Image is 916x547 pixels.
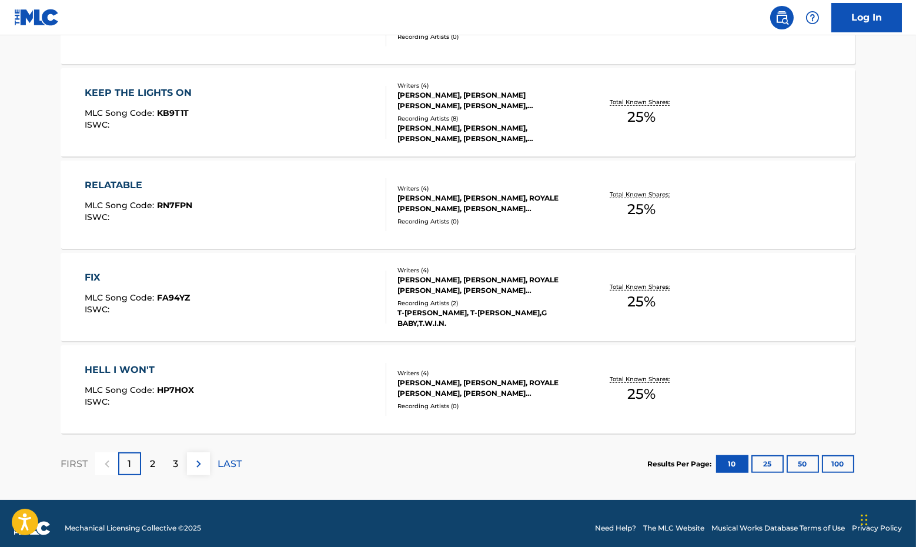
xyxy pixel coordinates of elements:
[716,455,748,473] button: 10
[65,523,201,533] span: Mechanical Licensing Collective © 2025
[85,200,157,211] span: MLC Song Code :
[85,363,194,377] div: HELL I WON'T
[218,457,242,471] p: LAST
[711,523,845,533] a: Musical Works Database Terms of Use
[14,9,59,26] img: MLC Logo
[85,212,112,222] span: ISWC :
[397,114,575,123] div: Recording Artists ( 8 )
[627,291,656,312] span: 25 %
[397,378,575,399] div: [PERSON_NAME], [PERSON_NAME], ROYALE [PERSON_NAME], [PERSON_NAME] [PERSON_NAME]
[61,68,855,156] a: KEEP THE LIGHTS ONMLC Song Code:KB9T1TISWC:Writers (4)[PERSON_NAME], [PERSON_NAME] [PERSON_NAME],...
[397,308,575,329] div: T-[PERSON_NAME], T-[PERSON_NAME],G BABY,T.W.I.N.
[647,459,714,469] p: Results Per Page:
[85,108,157,118] span: MLC Song Code :
[627,106,656,128] span: 25 %
[150,457,155,471] p: 2
[610,190,673,199] p: Total Known Shares:
[397,266,575,275] div: Writers ( 4 )
[775,11,789,25] img: search
[192,457,206,471] img: right
[787,455,819,473] button: 50
[397,275,575,296] div: [PERSON_NAME], [PERSON_NAME], ROYALE [PERSON_NAME], [PERSON_NAME] [PERSON_NAME]
[85,86,198,100] div: KEEP THE LIGHTS ON
[397,299,575,308] div: Recording Artists ( 2 )
[627,199,656,220] span: 25 %
[643,523,704,533] a: The MLC Website
[397,123,575,144] div: [PERSON_NAME], [PERSON_NAME], [PERSON_NAME], [PERSON_NAME], [PERSON_NAME]
[397,32,575,41] div: Recording Artists ( 0 )
[831,3,902,32] a: Log In
[157,292,190,303] span: FA94YZ
[397,369,575,378] div: Writers ( 4 )
[128,457,132,471] p: 1
[610,375,673,383] p: Total Known Shares:
[61,161,855,249] a: RELATABLEMLC Song Code:RN7FPNISWC:Writers (4)[PERSON_NAME], [PERSON_NAME], ROYALE [PERSON_NAME], ...
[852,523,902,533] a: Privacy Policy
[61,457,88,471] p: FIRST
[861,502,868,538] div: Drag
[61,345,855,433] a: HELL I WON'TMLC Song Code:HP7HOXISWC:Writers (4)[PERSON_NAME], [PERSON_NAME], ROYALE [PERSON_NAME...
[627,383,656,405] span: 25 %
[805,11,820,25] img: help
[173,457,178,471] p: 3
[85,396,112,407] span: ISWC :
[610,282,673,291] p: Total Known Shares:
[397,217,575,226] div: Recording Artists ( 0 )
[801,6,824,29] div: Help
[397,402,575,411] div: Recording Artists ( 0 )
[397,90,575,111] div: [PERSON_NAME], [PERSON_NAME] [PERSON_NAME], [PERSON_NAME], [PERSON_NAME]
[610,98,673,106] p: Total Known Shares:
[397,81,575,90] div: Writers ( 4 )
[85,271,190,285] div: FIX
[157,108,189,118] span: KB9T1T
[857,491,916,547] iframe: Chat Widget
[397,193,575,214] div: [PERSON_NAME], [PERSON_NAME], ROYALE [PERSON_NAME], [PERSON_NAME] [PERSON_NAME]
[85,385,157,395] span: MLC Song Code :
[397,184,575,193] div: Writers ( 4 )
[85,119,112,130] span: ISWC :
[61,253,855,341] a: FIXMLC Song Code:FA94YZISWC:Writers (4)[PERSON_NAME], [PERSON_NAME], ROYALE [PERSON_NAME], [PERSO...
[822,455,854,473] button: 100
[157,385,194,395] span: HP7HOX
[751,455,784,473] button: 25
[595,523,636,533] a: Need Help?
[770,6,794,29] a: Public Search
[85,304,112,315] span: ISWC :
[85,292,157,303] span: MLC Song Code :
[157,200,192,211] span: RN7FPN
[85,178,192,192] div: RELATABLE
